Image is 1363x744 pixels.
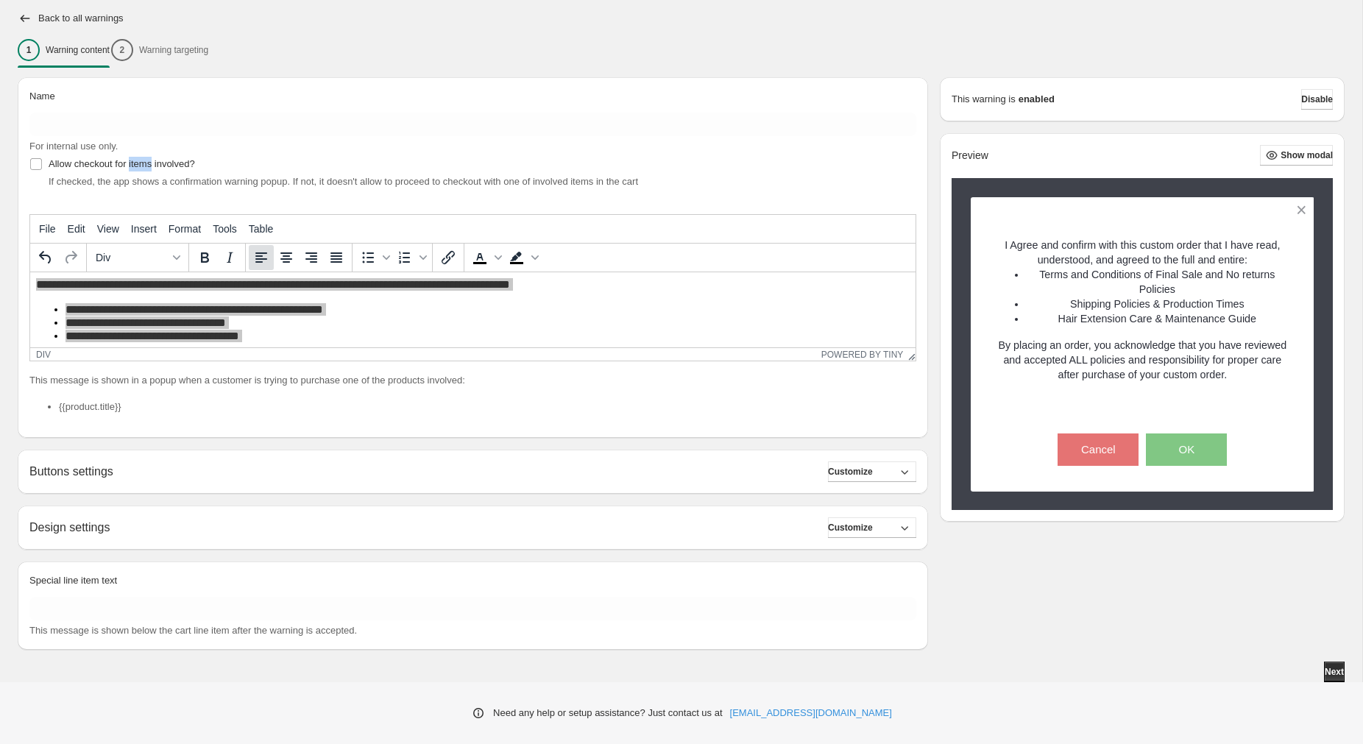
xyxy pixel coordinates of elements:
span: Allow checkout for items involved? [49,158,195,169]
div: Background color [504,245,541,270]
span: Tools [213,223,237,235]
iframe: Rich Text Area [30,272,916,347]
strong: enabled [1019,92,1055,107]
button: Align center [274,245,299,270]
span: This message is shown below the cart line item after the warning is accepted. [29,625,357,636]
span: Next [1325,666,1344,678]
span: View [97,223,119,235]
span: Format [169,223,201,235]
li: {{product.title}} [59,400,916,414]
span: Show modal [1281,149,1333,161]
button: Cancel [1058,433,1139,466]
a: [EMAIL_ADDRESS][DOMAIN_NAME] [730,706,892,720]
li: Terms and Conditions of Final Sale and No returns Policies [1026,267,1289,297]
p: This message is shown in a popup when a customer is trying to purchase one of the products involved: [29,373,916,388]
span: File [39,223,56,235]
span: Customize [828,466,873,478]
div: div [36,350,51,360]
button: OK [1146,433,1227,466]
span: Table [249,223,273,235]
div: 1 [18,39,40,61]
span: Customize [828,522,873,534]
h2: Design settings [29,520,110,534]
button: Italic [217,245,242,270]
div: I Agree and confirm with this custom order that I have read, understood, and agreed to the full a... [996,238,1289,267]
button: Undo [33,245,58,270]
button: Formats [90,245,185,270]
span: Name [29,91,55,102]
button: Insert/edit link [436,245,461,270]
div: By placing an order, you acknowledge that you have reviewed and accepted ALL policies and respons... [996,338,1289,382]
span: Edit [68,223,85,235]
span: Div [96,252,168,263]
button: Align left [249,245,274,270]
button: Customize [828,517,916,538]
button: Align right [299,245,324,270]
li: Shipping Policies & Production Times [1026,297,1289,311]
div: Resize [903,348,916,361]
button: Redo [58,245,83,270]
div: Bullet list [355,245,392,270]
p: Warning content [46,44,110,56]
span: If checked, the app shows a confirmation warning popup. If not, it doesn't allow to proceed to ch... [49,176,638,187]
button: 1Warning content [18,35,110,65]
button: Disable [1301,89,1333,110]
div: Text color [467,245,504,270]
button: Customize [828,461,916,482]
span: Insert [131,223,157,235]
span: For internal use only. [29,141,118,152]
li: Hair Extension Care & Maintenance Guide [1026,311,1289,326]
div: Numbered list [392,245,429,270]
h2: Buttons settings [29,464,113,478]
p: This warning is [952,92,1016,107]
h2: Back to all warnings [38,13,124,24]
h2: Preview [952,149,988,162]
button: Justify [324,245,349,270]
span: Special line item text [29,575,117,586]
button: Show modal [1260,145,1333,166]
body: Rich Text Area. Press ALT-0 for help. [6,6,879,121]
button: Bold [192,245,217,270]
a: Powered by Tiny [821,350,904,360]
button: Next [1324,662,1345,682]
span: Disable [1301,93,1333,105]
